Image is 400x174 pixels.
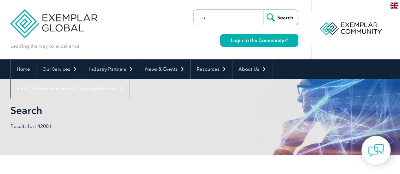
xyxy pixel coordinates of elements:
a: Find Certified Professional / Training Provider [11,79,129,99]
a: Resources [191,59,232,79]
p: Leading the way to excellence [10,43,80,50]
a: Industry Partners [83,59,139,79]
a: Home [11,59,36,79]
a: News & Events [139,59,190,79]
img: en [390,3,398,9]
h1: Search [10,104,253,117]
a: Our Services [36,59,83,79]
p: Results for: 42001 [10,123,200,130]
img: open_square.png [284,39,287,42]
a: About Us [232,59,272,79]
a: Login to the Community [220,34,298,47]
input: Search [263,10,298,25]
img: contact-chat.png [368,142,384,158]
